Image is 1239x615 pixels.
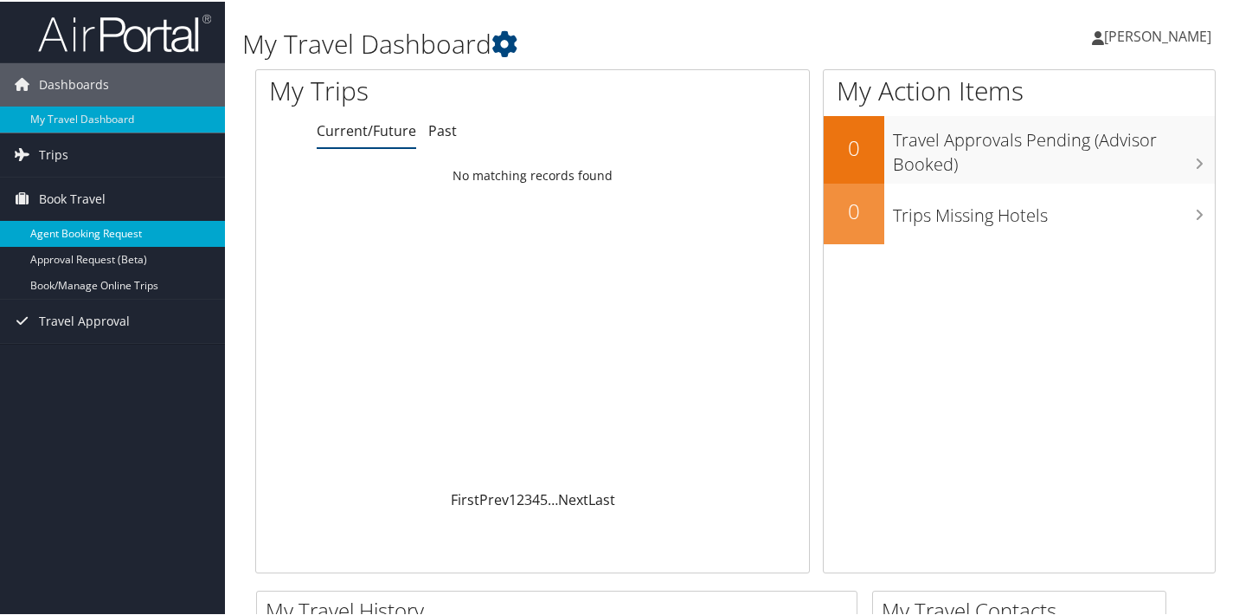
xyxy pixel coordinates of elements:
a: [PERSON_NAME] [1092,9,1229,61]
a: Past [428,120,457,139]
a: 5 [540,489,548,508]
a: 0Trips Missing Hotels [824,182,1215,243]
h3: Travel Approvals Pending (Advisor Booked) [893,118,1215,175]
a: 2 [517,489,524,508]
img: airportal-logo.png [38,11,211,52]
a: 0Travel Approvals Pending (Advisor Booked) [824,114,1215,181]
h1: My Action Items [824,71,1215,107]
a: Current/Future [317,120,416,139]
span: Dashboards [39,61,109,105]
a: Last [588,489,615,508]
span: [PERSON_NAME] [1104,25,1211,44]
h3: Trips Missing Hotels [893,193,1215,226]
td: No matching records found [256,159,809,190]
a: Next [558,489,588,508]
a: First [451,489,479,508]
a: 3 [524,489,532,508]
h2: 0 [824,195,884,224]
span: Trips [39,132,68,175]
span: … [548,489,558,508]
a: 4 [532,489,540,508]
h2: 0 [824,132,884,161]
span: Travel Approval [39,298,130,341]
a: 1 [509,489,517,508]
span: Book Travel [39,176,106,219]
a: Prev [479,489,509,508]
h1: My Trips [269,71,566,107]
h1: My Travel Dashboard [242,24,900,61]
